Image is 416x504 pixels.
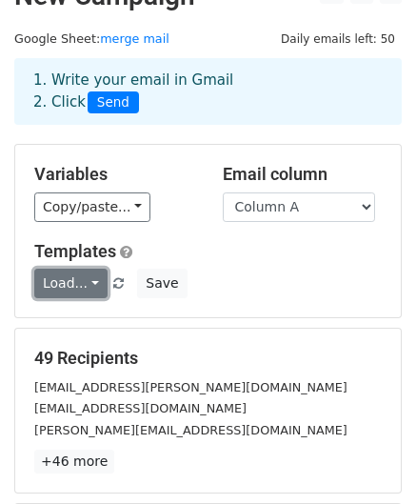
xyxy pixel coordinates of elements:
a: merge mail [100,31,169,46]
small: [PERSON_NAME][EMAIL_ADDRESS][DOMAIN_NAME] [34,423,347,437]
a: Templates [34,241,116,261]
span: Daily emails left: 50 [274,29,402,50]
small: [EMAIL_ADDRESS][DOMAIN_NAME] [34,401,247,415]
small: [EMAIL_ADDRESS][PERSON_NAME][DOMAIN_NAME] [34,380,347,394]
a: +46 more [34,450,114,474]
span: Send [88,91,139,114]
div: 1. Write your email in Gmail 2. Click [19,70,397,113]
h5: 49 Recipients [34,348,382,369]
small: Google Sheet: [14,31,169,46]
a: Daily emails left: 50 [274,31,402,46]
iframe: Chat Widget [321,413,416,504]
h5: Variables [34,164,194,185]
a: Load... [34,269,108,298]
button: Save [137,269,187,298]
a: Copy/paste... [34,192,150,222]
h5: Email column [223,164,383,185]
